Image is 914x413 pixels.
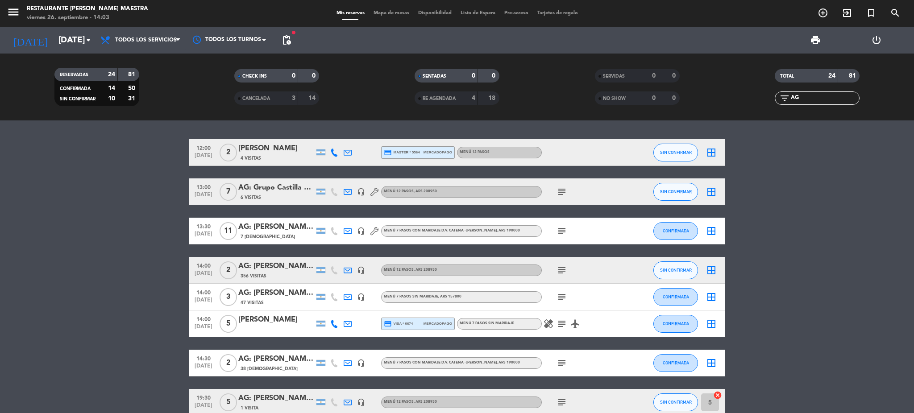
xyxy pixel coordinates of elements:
[570,318,581,329] i: airplanemode_active
[241,273,266,280] span: 356 Visitas
[672,95,677,101] strong: 0
[414,268,437,272] span: , ARS 208950
[497,229,520,232] span: , ARS 190000
[414,400,437,404] span: , ARS 208950
[438,295,461,298] span: , ARS 157800
[653,222,698,240] button: CONFIRMADA
[241,405,258,412] span: 1 Visita
[424,321,452,326] span: mercadopago
[652,95,656,101] strong: 0
[810,35,821,45] span: print
[115,37,177,43] span: Todos los servicios
[706,226,717,236] i: border_all
[846,27,907,54] div: LOG OUT
[384,149,392,157] i: credit_card
[460,322,514,325] span: Menú 7 Pasos sin maridaje
[653,288,698,306] button: CONFIRMADA
[871,35,882,45] i: power_settings_new
[192,363,215,373] span: [DATE]
[312,73,317,79] strong: 0
[557,186,567,197] i: subject
[108,95,115,102] strong: 10
[706,265,717,276] i: border_all
[60,87,91,91] span: CONFIRMADA
[192,260,215,270] span: 14:00
[128,85,137,91] strong: 50
[779,93,790,103] i: filter_list
[414,11,456,16] span: Disponibilidad
[241,155,261,162] span: 4 Visitas
[849,73,858,79] strong: 81
[653,354,698,372] button: CONFIRMADA
[780,74,794,78] span: TOTAL
[192,153,215,163] span: [DATE]
[238,221,314,233] div: AG: [PERSON_NAME] Bussy X11 / HOLDING VIAJES1
[220,222,237,240] span: 11
[7,5,20,22] button: menu
[357,359,365,367] i: headset_mic
[332,11,369,16] span: Mis reservas
[672,73,677,79] strong: 0
[653,183,698,201] button: SIN CONFIRMAR
[663,294,689,299] span: CONFIRMADA
[192,142,215,153] span: 12:00
[557,358,567,368] i: subject
[238,182,314,194] div: AG: Grupo Castilla X7/ VISIT VALLE DE [GEOGRAPHIC_DATA]
[660,189,692,194] span: SIN CONFIRMAR
[472,95,475,101] strong: 4
[238,353,314,365] div: AG: [PERSON_NAME] X2/ MAMUT
[653,261,698,279] button: SIN CONFIRMAR
[384,400,437,404] span: Menú 12 Pasos
[357,227,365,235] i: headset_mic
[533,11,582,16] span: Tarjetas de regalo
[663,360,689,365] span: CONFIRMADA
[660,268,692,273] span: SIN CONFIRMAR
[7,30,54,50] i: [DATE]
[488,95,497,101] strong: 18
[192,221,215,231] span: 13:30
[706,292,717,302] i: border_all
[241,299,264,306] span: 47 Visitas
[653,315,698,333] button: CONFIRMADA
[220,183,237,201] span: 7
[706,358,717,368] i: border_all
[241,365,298,372] span: 38 [DEMOGRAPHIC_DATA]
[706,318,717,329] i: border_all
[291,30,296,35] span: fiber_manual_record
[357,293,365,301] i: headset_mic
[242,74,267,78] span: CHECK INS
[357,266,365,274] i: headset_mic
[192,231,215,241] span: [DATE]
[128,95,137,102] strong: 31
[424,149,452,155] span: mercadopago
[108,71,115,78] strong: 24
[543,318,554,329] i: healing
[192,182,215,192] span: 13:00
[220,288,237,306] span: 3
[557,397,567,408] i: subject
[653,144,698,161] button: SIN CONFIRMAR
[192,402,215,413] span: [DATE]
[220,315,237,333] span: 5
[220,261,237,279] span: 2
[818,8,828,18] i: add_circle_outline
[369,11,414,16] span: Mapa de mesas
[238,260,314,272] div: AG: [PERSON_NAME] X 2 / MENDOZA WINE CAMP
[384,229,520,232] span: Menú 7 Pasos con maridaje D.V. Catena - [PERSON_NAME]
[220,354,237,372] span: 2
[60,97,96,101] span: SIN CONFIRMAR
[192,392,215,402] span: 19:30
[663,321,689,326] span: CONFIRMADA
[500,11,533,16] span: Pre-acceso
[423,74,446,78] span: SENTADAS
[238,287,314,299] div: AG: [PERSON_NAME] x 3 /MENDOZA VIAGENS
[281,35,292,45] span: pending_actions
[790,93,859,103] input: Filtrar por nombre...
[308,95,317,101] strong: 14
[192,270,215,281] span: [DATE]
[384,268,437,272] span: Menú 12 Pasos
[472,73,475,79] strong: 0
[384,320,413,328] span: visa * 0674
[828,73,835,79] strong: 24
[128,71,137,78] strong: 81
